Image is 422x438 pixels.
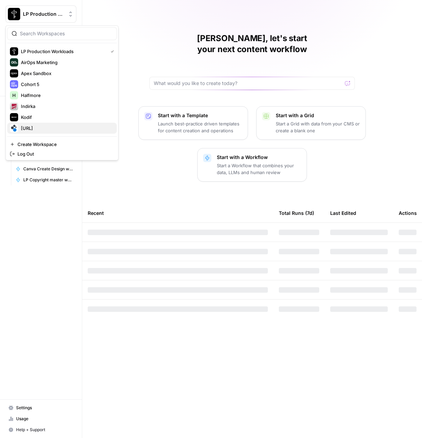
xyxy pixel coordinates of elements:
div: Recent [88,204,268,222]
button: Start with a GridStart a Grid with data from your CMS or create a blank one [256,106,366,140]
span: Usage [16,416,73,422]
button: Help + Support [5,424,76,435]
button: Start with a TemplateLaunch best-practice driven templates for content creation and operations [138,106,248,140]
span: Indirka [21,103,111,110]
span: AirOps Marketing [21,59,111,66]
p: Launch best-practice driven templates for content creation and operations [158,120,242,134]
p: Start with a Template [158,112,242,119]
img: LP Production Workloads Logo [8,8,20,20]
input: What would you like to create today? [154,80,342,87]
span: H [12,92,16,99]
a: Usage [5,413,76,424]
span: LP Copyright master workflow [23,177,73,183]
a: Settings [5,402,76,413]
p: Start with a Workflow [217,154,301,161]
div: Actions [399,204,417,222]
img: Apex Sandbox Logo [10,69,18,77]
div: Workspace: LP Production Workloads [5,25,119,160]
img: Indirka Logo [10,102,18,110]
input: Search Workspaces [20,30,112,37]
img: Kodif Logo [10,113,18,121]
img: AirOps Marketing Logo [10,58,18,66]
button: Workspace: LP Production Workloads [5,5,76,23]
span: LP Production Workloads [23,11,64,17]
span: Apex Sandbox [21,70,111,77]
span: Create Workspace [17,141,111,148]
img: Cohort 5 Logo [10,80,18,88]
span: [URL] [21,125,111,132]
img: spot.ai Logo [10,124,18,132]
a: Log Out [7,149,117,159]
p: Start with a Grid [276,112,360,119]
span: Settings [16,405,73,411]
p: Start a Grid with data from your CMS or create a blank one [276,120,360,134]
button: Start with a WorkflowStart a Workflow that combines your data, LLMs and human review [197,148,307,182]
span: LP Production Workloads [21,48,105,55]
span: Canva Create Design with Image based on Single prompt PERSONALIZED [23,166,73,172]
img: LP Production Workloads Logo [10,47,18,56]
span: Cohort 5 [21,81,111,88]
h1: [PERSON_NAME], let's start your next content workflow [149,33,355,55]
a: LP Copyright master workflow [13,174,76,185]
a: Create Workspace [7,139,117,149]
div: Total Runs (7d) [279,204,314,222]
span: Log Out [17,150,111,157]
a: Canva Create Design with Image based on Single prompt PERSONALIZED [13,163,76,174]
span: Kodif [21,114,111,121]
span: Help + Support [16,427,73,433]
span: Halfmore [21,92,111,99]
p: Start a Workflow that combines your data, LLMs and human review [217,162,301,176]
div: Last Edited [330,204,356,222]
